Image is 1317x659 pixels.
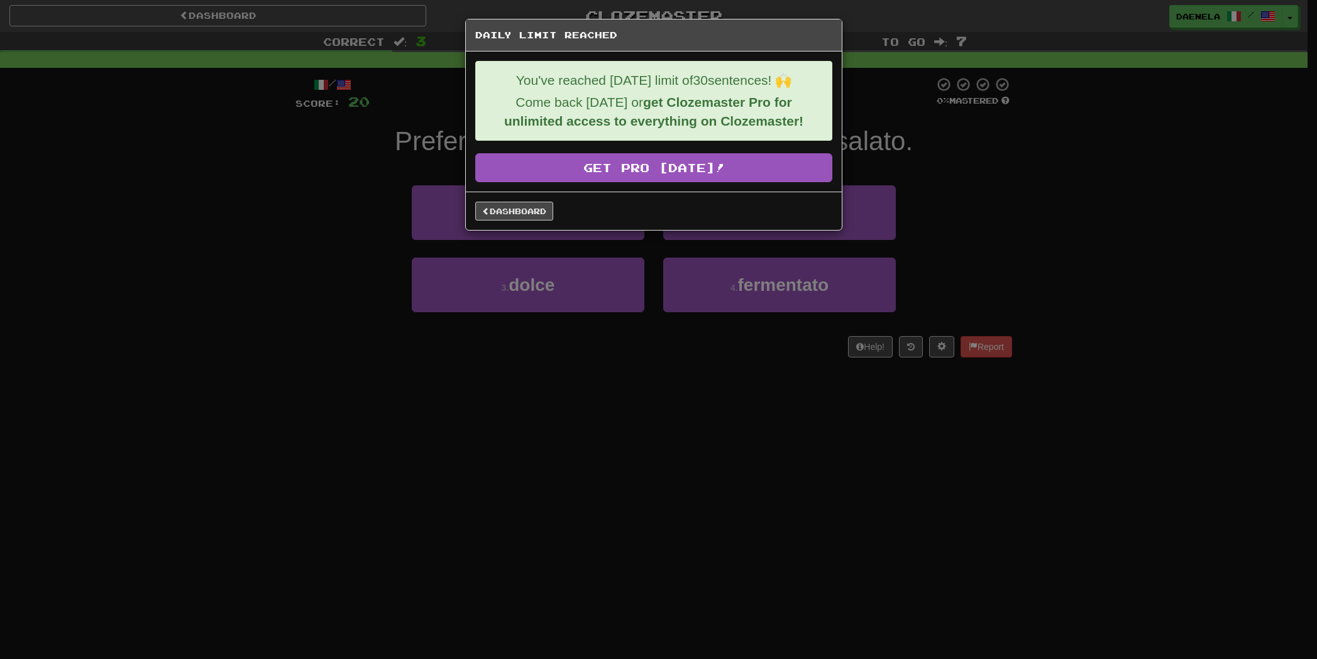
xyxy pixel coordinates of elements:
a: Get Pro [DATE]! [475,153,832,182]
p: You've reached [DATE] limit of 30 sentences! 🙌 [485,71,822,90]
p: Come back [DATE] or [485,93,822,131]
strong: get Clozemaster Pro for unlimited access to everything on Clozemaster! [504,95,803,128]
a: Dashboard [475,202,553,221]
h5: Daily Limit Reached [475,29,832,41]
